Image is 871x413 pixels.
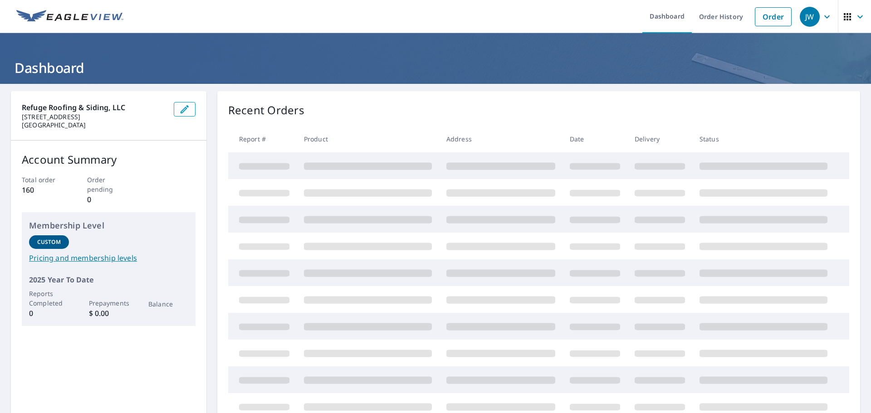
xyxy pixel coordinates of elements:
p: 0 [29,308,69,319]
p: 160 [22,185,65,195]
p: [GEOGRAPHIC_DATA] [22,121,166,129]
p: 2025 Year To Date [29,274,188,285]
th: Address [439,126,563,152]
div: JW [800,7,820,27]
p: Balance [148,299,188,309]
a: Pricing and membership levels [29,253,188,263]
p: Prepayments [89,298,129,308]
th: Date [563,126,627,152]
p: [STREET_ADDRESS] [22,113,166,121]
p: Custom [37,238,61,246]
th: Product [297,126,439,152]
p: Order pending [87,175,131,194]
p: Reports Completed [29,289,69,308]
p: 0 [87,194,131,205]
img: EV Logo [16,10,123,24]
p: Refuge Roofing & Siding, LLC [22,102,166,113]
p: $ 0.00 [89,308,129,319]
p: Recent Orders [228,102,304,118]
th: Report # [228,126,297,152]
p: Membership Level [29,219,188,232]
p: Account Summary [22,151,196,168]
h1: Dashboard [11,58,860,77]
th: Delivery [627,126,692,152]
p: Total order [22,175,65,185]
th: Status [692,126,835,152]
a: Order [755,7,792,26]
